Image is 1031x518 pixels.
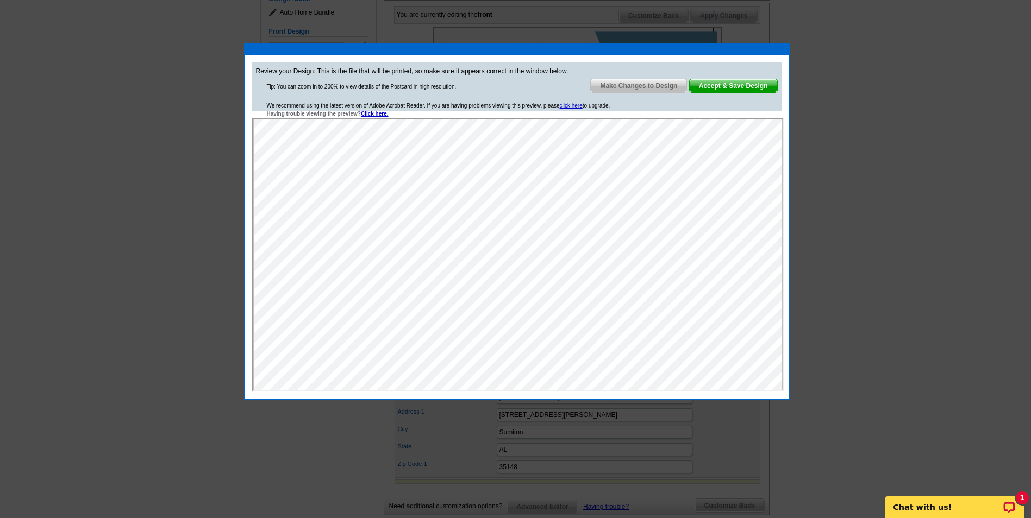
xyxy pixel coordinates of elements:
div: Tip: You can zoom in to 200% to view details of the Postcard in high resolution. [267,83,457,91]
iframe: LiveChat chat widget [878,484,1031,518]
span: Make Changes to Design [591,79,686,92]
a: Accept & Save Design [689,79,778,93]
div: Review your Design: This is the file that will be printed, so make sure it appears correct in the... [252,62,782,111]
span: Accept & Save Design [690,79,777,92]
strong: Having trouble viewing the preview? [267,111,389,117]
a: click here [560,103,583,109]
div: We recommend using the latest version of Adobe Acrobat Reader. If you are having problems viewing... [267,102,610,118]
a: Click here. [361,111,389,117]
